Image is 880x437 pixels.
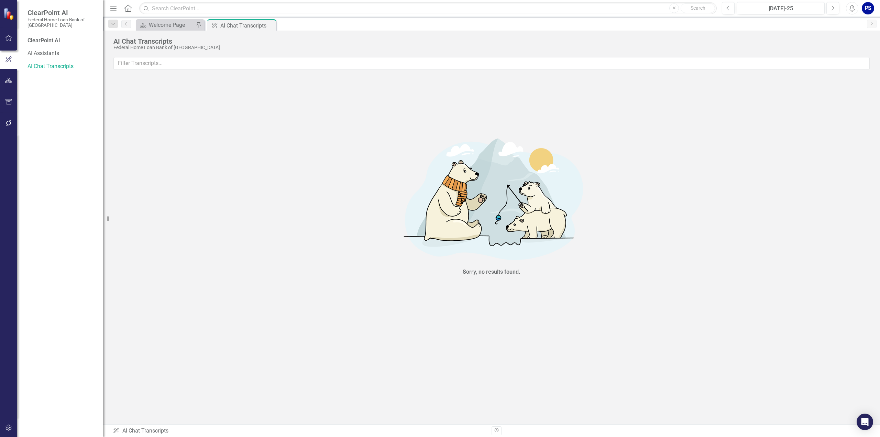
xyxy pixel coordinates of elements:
[388,129,595,266] img: No results found
[113,45,866,50] div: Federal Home Loan Bank of [GEOGRAPHIC_DATA]
[737,2,825,14] button: [DATE]-25
[691,5,705,11] span: Search
[27,9,96,17] span: ClearPoint AI
[27,17,96,28] small: Federal Home Loan Bank of [GEOGRAPHIC_DATA]
[3,7,16,20] img: ClearPoint Strategy
[681,3,715,13] button: Search
[113,427,486,435] div: AI Chat Transcripts
[27,50,96,57] a: AI Assistants
[139,2,717,14] input: Search ClearPoint...
[149,21,194,29] div: Welcome Page
[862,2,874,14] button: PS
[857,414,873,430] div: Open Intercom Messenger
[739,4,822,13] div: [DATE]-25
[137,21,194,29] a: Welcome Page
[27,37,96,45] div: ClearPoint AI
[27,63,96,70] a: AI Chat Transcripts
[220,21,274,30] div: AI Chat Transcripts
[463,268,520,276] div: Sorry, no results found.
[113,37,866,45] div: AI Chat Transcripts
[113,57,870,70] input: Filter Transcripts...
